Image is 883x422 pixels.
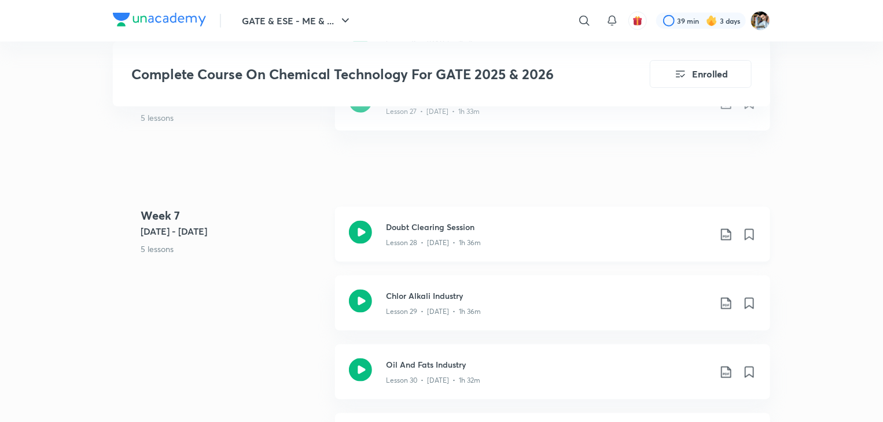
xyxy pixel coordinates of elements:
h3: Chlor Alkali Industry [386,290,710,302]
p: Lesson 27 • [DATE] • 1h 33m [386,106,480,117]
button: Enrolled [650,60,752,88]
h3: Oil And Fats Industry [386,358,710,371]
a: Pulp And Paper IndustryLesson 27 • [DATE] • 1h 33m [335,76,770,145]
button: GATE & ESE - ME & ... [235,9,359,32]
a: Oil And Fats IndustryLesson 30 • [DATE] • 1h 32m [335,345,770,413]
img: avatar [632,16,643,26]
p: Lesson 28 • [DATE] • 1h 36m [386,238,481,248]
p: Lesson 29 • [DATE] • 1h 36m [386,306,481,317]
img: Suraj Das [750,11,770,31]
a: Doubt Clearing SessionLesson 28 • [DATE] • 1h 36m [335,207,770,276]
p: 5 lessons [141,243,326,255]
button: avatar [628,12,647,30]
img: streak [706,15,718,27]
h5: [DATE] - [DATE] [141,224,326,238]
h3: Complete Course On Chemical Technology For GATE 2025 & 2026 [131,66,584,83]
a: Company Logo [113,13,206,29]
p: 5 lessons [141,112,326,124]
h4: Week 7 [141,207,326,224]
h3: Doubt Clearing Session [386,221,710,233]
p: Lesson 30 • [DATE] • 1h 32m [386,375,480,386]
img: Company Logo [113,13,206,27]
a: Chlor Alkali IndustryLesson 29 • [DATE] • 1h 36m [335,276,770,345]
